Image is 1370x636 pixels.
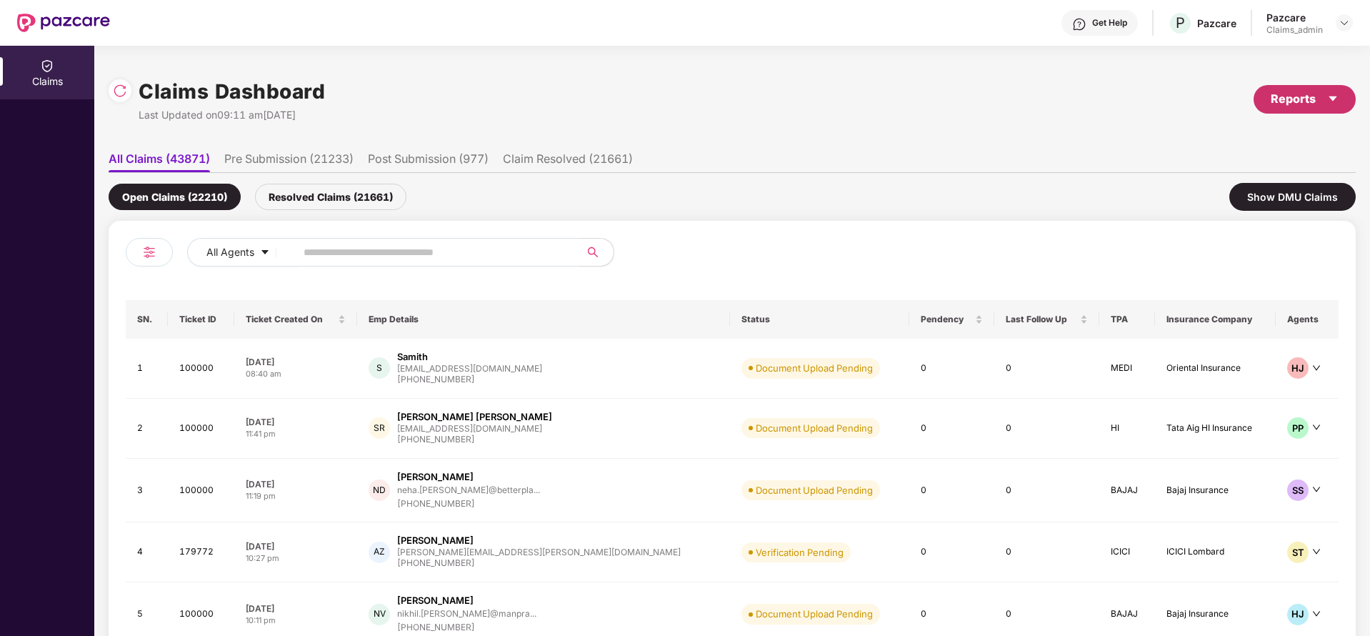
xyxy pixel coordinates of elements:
td: 0 [994,339,1100,399]
button: All Agentscaret-down [187,238,301,267]
div: Get Help [1092,17,1127,29]
th: Agents [1276,300,1339,339]
th: Ticket ID [168,300,234,339]
div: Document Upload Pending [756,361,873,375]
td: 100000 [168,459,234,523]
div: Claims_admin [1266,24,1323,36]
td: 100000 [168,399,234,459]
span: search [579,247,606,258]
span: All Agents [206,244,254,260]
td: 1 [126,339,168,399]
div: 08:40 am [246,368,346,380]
div: [PHONE_NUMBER] [397,557,681,570]
span: down [1312,423,1321,432]
td: 2 [126,399,168,459]
img: svg+xml;base64,PHN2ZyBpZD0iUmVsb2FkLTMyeDMyIiB4bWxucz0iaHR0cDovL3d3dy53My5vcmcvMjAwMC9zdmciIHdpZH... [113,84,127,98]
td: 0 [994,399,1100,459]
td: 4 [126,522,168,582]
div: Verification Pending [756,545,844,560]
li: All Claims (43871) [109,151,210,172]
td: 0 [909,522,994,582]
td: 0 [909,399,994,459]
td: 0 [909,459,994,523]
span: down [1312,364,1321,372]
span: Ticket Created On [246,314,335,325]
img: svg+xml;base64,PHN2ZyBpZD0iRHJvcGRvd24tMzJ4MzIiIHhtbG5zPSJodHRwOi8vd3d3LnczLm9yZy8yMDAwL3N2ZyIgd2... [1339,17,1350,29]
td: ICICI [1099,522,1155,582]
span: down [1312,485,1321,494]
li: Claim Resolved (21661) [503,151,633,172]
td: 100000 [168,339,234,399]
th: TPA [1099,300,1155,339]
div: NV [369,604,390,625]
div: 10:27 pm [246,552,346,565]
div: [EMAIL_ADDRESS][DOMAIN_NAME] [397,424,552,433]
td: Oriental Insurance [1155,339,1276,399]
div: HJ [1287,604,1309,625]
h1: Claims Dashboard [139,76,325,107]
div: AZ [369,542,390,563]
li: Pre Submission (21233) [224,151,354,172]
td: MEDI [1099,339,1155,399]
th: Insurance Company [1155,300,1276,339]
td: 0 [909,339,994,399]
div: HJ [1287,357,1309,379]
div: [DATE] [246,540,346,552]
div: neha.[PERSON_NAME]@betterpla... [397,485,540,495]
span: down [1312,610,1321,618]
div: SR [369,417,390,439]
div: 11:41 pm [246,428,346,440]
div: [EMAIL_ADDRESS][DOMAIN_NAME] [397,364,542,373]
div: [PERSON_NAME] [397,534,474,547]
div: ND [369,480,390,501]
div: [DATE] [246,602,346,615]
div: Resolved Claims (21661) [255,184,406,210]
th: Last Follow Up [994,300,1100,339]
div: Pazcare [1266,11,1323,24]
div: [DATE] [246,356,346,368]
th: Pendency [909,300,994,339]
th: Status [730,300,909,339]
div: Last Updated on 09:11 am[DATE] [139,107,325,123]
div: nikhil.[PERSON_NAME]@manpra... [397,609,536,618]
div: Document Upload Pending [756,421,873,435]
div: 11:19 pm [246,490,346,502]
div: Document Upload Pending [756,607,873,621]
li: Post Submission (977) [368,151,489,172]
div: [PERSON_NAME][EMAIL_ADDRESS][PERSON_NAME][DOMAIN_NAME] [397,547,681,557]
th: Ticket Created On [234,300,357,339]
td: BAJAJ [1099,459,1155,523]
div: ST [1287,542,1309,563]
img: New Pazcare Logo [17,14,110,32]
div: PP [1287,417,1309,439]
div: [PHONE_NUMBER] [397,497,540,511]
th: SN. [126,300,168,339]
span: Last Follow Up [1006,314,1078,325]
div: [PHONE_NUMBER] [397,433,552,447]
div: [PHONE_NUMBER] [397,373,542,387]
td: Tata Aig HI Insurance [1155,399,1276,459]
div: [DATE] [246,478,346,490]
div: Show DMU Claims [1229,183,1356,211]
div: 10:11 pm [246,615,346,627]
td: 0 [994,522,1100,582]
td: HI [1099,399,1155,459]
th: Emp Details [357,300,729,339]
div: [PHONE_NUMBER] [397,621,536,635]
div: Samith [397,350,428,364]
span: P [1176,14,1185,31]
div: SS [1287,480,1309,501]
div: Pazcare [1197,16,1236,30]
td: 0 [994,459,1100,523]
span: caret-down [260,247,270,259]
td: 179772 [168,522,234,582]
span: Pendency [921,314,972,325]
div: Reports [1271,90,1339,108]
button: search [579,238,614,267]
td: ICICI Lombard [1155,522,1276,582]
div: [PERSON_NAME] [PERSON_NAME] [397,410,552,424]
div: [PERSON_NAME] [397,594,474,607]
div: Open Claims (22210) [109,184,241,210]
div: [DATE] [246,416,346,428]
td: 3 [126,459,168,523]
